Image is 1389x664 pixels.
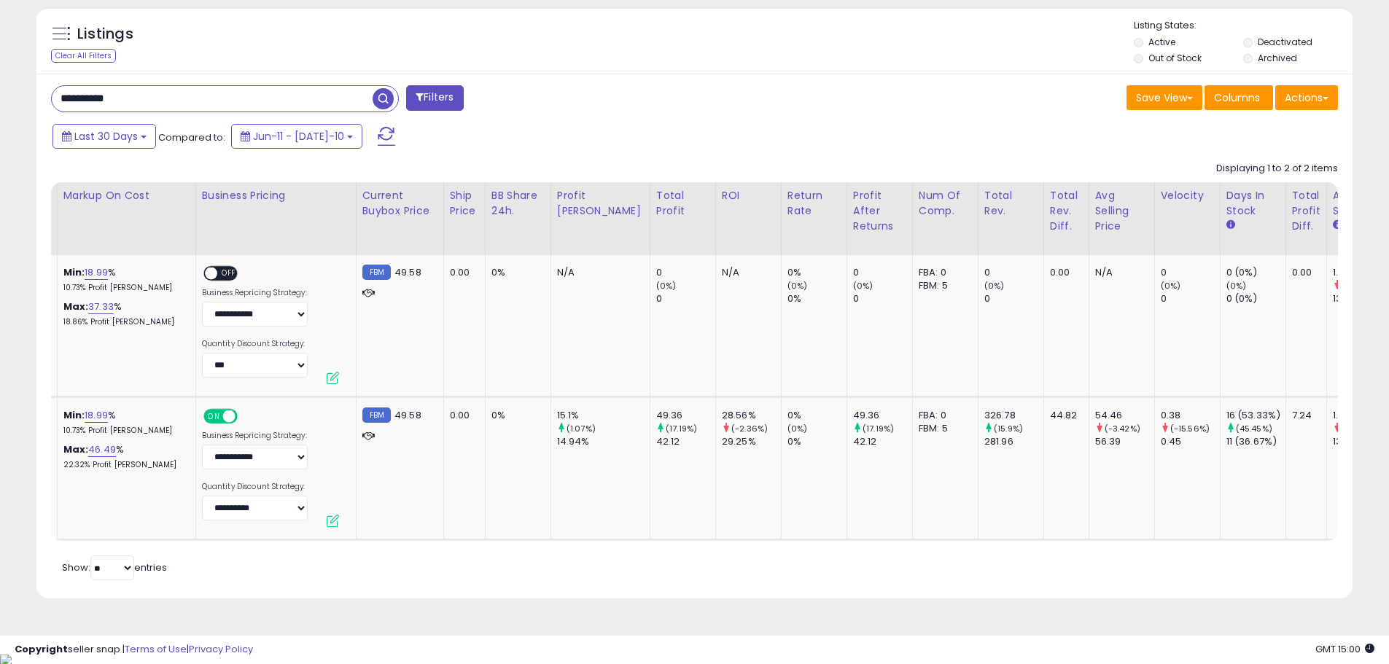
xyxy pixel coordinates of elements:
a: 46.49 [88,442,116,457]
span: Jun-11 - [DATE]-10 [253,129,344,144]
div: Velocity [1161,188,1214,203]
label: Active [1148,36,1175,48]
div: Return Rate [787,188,841,219]
span: Compared to: [158,130,225,144]
div: 7.24 [1292,409,1315,422]
div: 14.94% [557,435,650,448]
small: Avg BB Share. [1333,219,1342,232]
div: Num of Comp. [919,188,972,219]
div: 281.96 [984,435,1043,448]
small: (-15.56%) [1170,423,1210,434]
div: 11 (36.67%) [1226,435,1285,448]
div: 29.25% [722,435,781,448]
div: Current Buybox Price [362,188,437,219]
div: % [63,409,184,436]
div: 0.00 [1292,266,1315,279]
small: (0%) [787,280,808,292]
div: Business Pricing [202,188,350,203]
div: 42.12 [656,435,715,448]
small: (0%) [984,280,1005,292]
div: 42.12 [853,435,912,448]
p: 10.73% Profit [PERSON_NAME] [63,283,184,293]
div: 0.00 [1050,266,1078,279]
div: ROI [722,188,775,203]
div: Days In Stock [1226,188,1280,219]
div: 0% [787,292,847,305]
span: OFF [217,267,241,280]
button: Columns [1205,85,1273,110]
span: Columns [1214,90,1260,105]
span: Last 30 Days [74,129,138,144]
div: Total Profit [656,188,709,219]
div: 44.82 [1050,409,1078,422]
div: FBM: 5 [919,422,967,435]
div: 0 [656,292,715,305]
div: % [63,266,184,293]
div: 0.38 [1161,409,1220,422]
div: 15.1% [557,409,650,422]
p: 10.73% Profit [PERSON_NAME] [63,426,184,436]
small: (45.45%) [1236,423,1272,434]
div: Profit After Returns [853,188,906,234]
label: Business Repricing Strategy: [202,288,308,298]
div: Ship Price [450,188,479,219]
label: Archived [1258,52,1297,64]
span: 49.58 [394,408,421,422]
small: (0%) [1161,280,1181,292]
div: 0.45 [1161,435,1220,448]
button: Save View [1127,85,1202,110]
div: N/A [1095,266,1143,279]
span: ON [205,410,223,423]
div: 0 [1161,266,1220,279]
b: Min: [63,265,85,279]
div: 49.36 [656,409,715,422]
div: seller snap | | [15,643,253,657]
div: Total Rev. Diff. [1050,188,1083,234]
small: (0%) [656,280,677,292]
div: Markup on Cost [63,188,190,203]
a: Privacy Policy [189,642,253,656]
span: 2025-08-10 15:00 GMT [1315,642,1374,656]
div: 16 (53.33%) [1226,409,1285,422]
div: 0% [787,409,847,422]
div: 0 [853,292,912,305]
div: FBA: 0 [919,266,967,279]
button: Jun-11 - [DATE]-10 [231,124,362,149]
button: Last 30 Days [52,124,156,149]
small: (15.9%) [994,423,1023,434]
div: 28.56% [722,409,781,422]
div: 0 [656,266,715,279]
div: 54.46 [1095,409,1154,422]
small: (0%) [787,423,808,434]
div: % [63,300,184,327]
small: (0%) [853,280,874,292]
div: BB Share 24h. [491,188,545,219]
div: FBA: 0 [919,409,967,422]
p: 22.32% Profit [PERSON_NAME] [63,460,184,470]
button: Actions [1275,85,1338,110]
div: 0% [491,409,540,422]
small: (1.07%) [567,423,596,434]
small: (-2.36%) [731,423,768,434]
div: 326.78 [984,409,1043,422]
small: (-3.42%) [1105,423,1140,434]
p: 18.86% Profit [PERSON_NAME] [63,317,184,327]
small: (17.19%) [666,423,697,434]
b: Max: [63,442,89,456]
label: Out of Stock [1148,52,1202,64]
a: 18.99 [85,265,108,280]
small: (17.19%) [863,423,894,434]
p: Listing States: [1134,19,1353,33]
div: 0% [491,266,540,279]
small: (0%) [1226,280,1247,292]
th: The percentage added to the cost of goods (COGS) that forms the calculator for Min & Max prices. [57,182,195,255]
div: Total Rev. [984,188,1038,219]
span: 49.58 [394,265,421,279]
div: Avg Selling Price [1095,188,1148,234]
a: 37.33 [88,300,114,314]
small: FBM [362,265,391,280]
b: Max: [63,300,89,313]
label: Quantity Discount Strategy: [202,482,308,492]
small: FBM [362,407,391,423]
div: 56.39 [1095,435,1154,448]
